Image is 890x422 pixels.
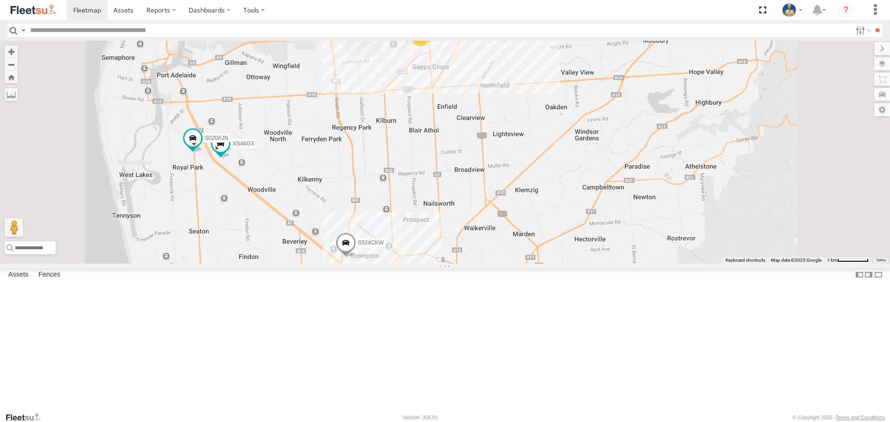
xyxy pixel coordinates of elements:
[205,135,229,141] span: S020AJN
[34,269,65,282] label: Fences
[855,268,864,282] label: Dock Summary Table to the Left
[771,258,821,263] span: Map data ©2025 Google
[852,24,872,37] label: Search Filter Options
[358,239,384,246] span: S524CKW
[5,218,23,237] button: Drag Pegman onto the map to open Street View
[725,257,765,264] button: Keyboard shortcuts
[864,268,873,282] label: Dock Summary Table to the Right
[233,141,254,147] span: XS46GX
[874,268,883,282] label: Hide Summary Table
[824,257,871,264] button: Map scale: 1 km per 64 pixels
[4,269,33,282] label: Assets
[9,4,57,16] img: fleetsu-logo-horizontal.svg
[827,258,837,263] span: 1 km
[779,3,806,17] div: Matt Draper
[793,415,885,420] div: © Copyright 2025 -
[876,258,886,262] a: Terms (opens in new tab)
[5,71,18,83] button: Zoom Home
[19,24,27,37] label: Search Query
[403,415,438,420] div: Version: 308.01
[5,88,18,101] label: Measure
[874,103,890,116] label: Map Settings
[836,415,885,420] a: Terms and Conditions
[839,3,853,18] i: ?
[5,58,18,71] button: Zoom out
[5,45,18,58] button: Zoom in
[5,413,48,422] a: Visit our Website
